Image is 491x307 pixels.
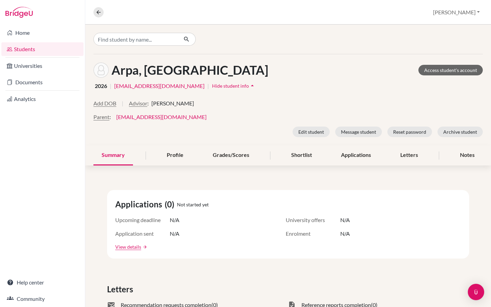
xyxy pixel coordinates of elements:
[418,65,483,75] a: Access student's account
[5,7,33,18] img: Bridge-U
[283,145,320,165] div: Shortlist
[205,145,257,165] div: Grades/Scores
[1,276,84,289] a: Help center
[109,113,111,121] span: :
[387,127,432,137] button: Reset password
[114,82,205,90] a: [EMAIL_ADDRESS][DOMAIN_NAME]
[1,26,84,40] a: Home
[340,230,350,238] span: N/A
[333,145,379,165] div: Applications
[147,99,149,107] span: :
[293,127,330,137] button: Edit student
[151,99,194,107] span: [PERSON_NAME]
[468,284,484,300] div: Open Intercom Messenger
[93,145,133,165] div: Summary
[93,62,109,78] img: Leyla Arpa's avatar
[107,283,136,295] span: Letters
[286,230,340,238] span: Enrolment
[93,99,116,107] button: Add DOB
[249,82,256,89] i: arrow_drop_up
[335,127,382,137] button: Message student
[1,42,84,56] a: Students
[207,82,209,90] span: |
[122,99,123,113] span: |
[116,114,207,120] a: [EMAIL_ADDRESS][DOMAIN_NAME]
[430,6,483,19] button: [PERSON_NAME]
[212,83,249,89] span: Hide student info
[165,198,177,210] span: (0)
[170,230,179,238] span: N/A
[159,145,192,165] div: Profile
[437,127,483,137] button: Archive student
[392,145,426,165] div: Letters
[115,216,170,224] span: Upcoming deadline
[141,245,147,249] a: arrow_forward
[129,99,147,107] button: Advisor
[212,81,256,91] button: Hide student infoarrow_drop_up
[95,82,107,90] span: 2026
[340,216,350,224] span: N/A
[177,201,209,208] span: Not started yet
[1,292,84,306] a: Community
[115,243,141,250] a: View details
[1,75,84,89] a: Documents
[170,216,179,224] span: N/A
[93,113,109,121] button: Parent
[111,63,268,77] h1: Arpa, [GEOGRAPHIC_DATA]
[110,82,111,90] span: |
[115,230,170,238] span: Application sent
[452,145,483,165] div: Notes
[1,92,84,106] a: Analytics
[115,198,165,210] span: Applications
[93,33,178,46] input: Find student by name...
[1,59,84,73] a: Universities
[286,216,340,224] span: University offers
